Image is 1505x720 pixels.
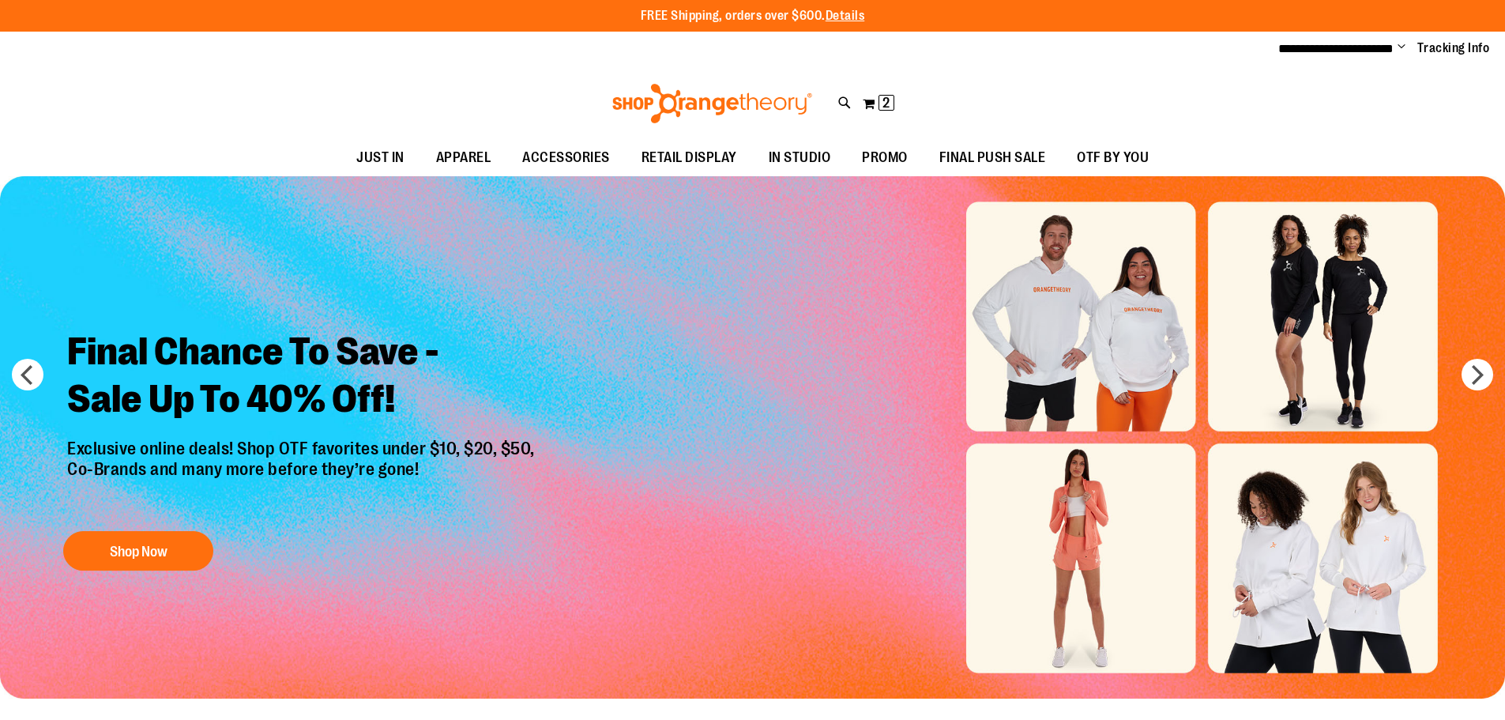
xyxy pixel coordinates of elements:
[641,7,865,25] p: FREE Shipping, orders over $600.
[753,140,847,176] a: IN STUDIO
[626,140,753,176] a: RETAIL DISPLAY
[55,439,551,516] p: Exclusive online deals! Shop OTF favorites under $10, $20, $50, Co-Brands and many more before th...
[436,140,491,175] span: APPAREL
[55,316,551,579] a: Final Chance To Save -Sale Up To 40% Off! Exclusive online deals! Shop OTF favorites under $10, $...
[642,140,737,175] span: RETAIL DISPLAY
[63,531,213,571] button: Shop Now
[924,140,1062,176] a: FINAL PUSH SALE
[341,140,420,176] a: JUST IN
[610,84,815,123] img: Shop Orangetheory
[1398,40,1405,56] button: Account menu
[1077,140,1149,175] span: OTF BY YOU
[846,140,924,176] a: PROMO
[882,95,890,111] span: 2
[506,140,626,176] a: ACCESSORIES
[769,140,831,175] span: IN STUDIO
[420,140,507,176] a: APPAREL
[939,140,1046,175] span: FINAL PUSH SALE
[862,140,908,175] span: PROMO
[1462,359,1493,390] button: next
[826,9,865,23] a: Details
[356,140,404,175] span: JUST IN
[55,316,551,439] h2: Final Chance To Save - Sale Up To 40% Off!
[1417,40,1490,57] a: Tracking Info
[12,359,43,390] button: prev
[522,140,610,175] span: ACCESSORIES
[1061,140,1164,176] a: OTF BY YOU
